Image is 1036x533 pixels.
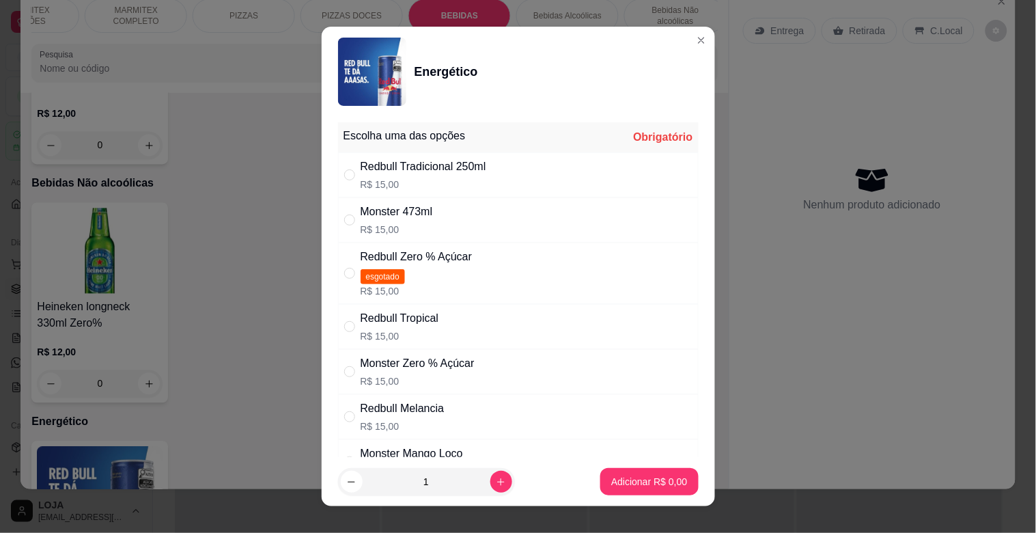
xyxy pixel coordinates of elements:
[338,38,406,106] img: product-image
[361,223,433,236] p: R$ 15,00
[361,329,439,343] p: R$ 15,00
[361,178,486,191] p: R$ 15,00
[690,29,712,51] button: Close
[361,284,473,298] p: R$ 15,00
[361,204,433,220] div: Monster 473ml
[341,471,363,493] button: decrease-product-quantity
[361,446,463,462] div: Monster Mango Loco
[415,62,478,81] div: Energético
[611,475,687,489] p: Adicionar R$ 0,00
[361,310,439,327] div: Redbull Tropical
[344,128,466,144] div: Escolha uma das opções
[490,471,512,493] button: increase-product-quantity
[600,468,698,495] button: Adicionar R$ 0,00
[361,374,475,388] p: R$ 15,00
[361,159,486,175] div: Redbull Tradicional 250ml
[361,400,445,417] div: Redbull Melancia
[633,129,692,146] div: Obrigatório
[361,420,445,433] p: R$ 15,00
[361,249,473,265] div: Redbull Zero % Açúcar
[361,355,475,372] div: Monster Zero % Açúcar
[361,269,405,284] span: esgotado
